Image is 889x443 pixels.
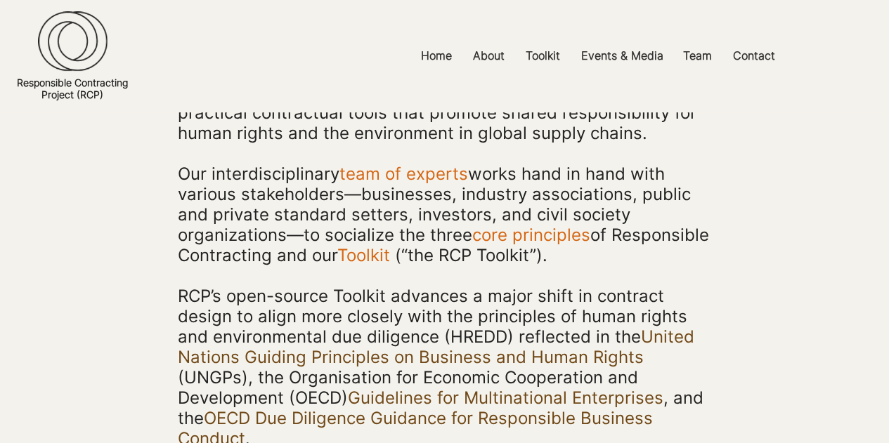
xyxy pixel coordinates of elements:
p: Contact [726,40,782,72]
a: Contact [722,40,786,72]
a: United Nations Guiding Principles on Business and Human Rights [178,326,694,367]
a: Events & Media [571,40,673,72]
a: Team [673,40,722,72]
span: Our interdisciplinary works hand in hand with various stakeholders—businesses, industry associati... [178,164,709,265]
a: core principles [472,225,590,245]
a: Responsible ContractingProject (RCP) [17,77,128,100]
a: Home [410,40,462,72]
a: About [462,40,515,72]
p: Events & Media [574,40,670,72]
nav: Site [306,40,889,72]
a: team of experts [339,164,468,184]
a: Toolkit [515,40,571,72]
p: About [466,40,512,72]
a: Toolkit [337,245,390,265]
p: Home [414,40,459,72]
a: Guidelines for Multinational Enterprises [348,388,663,408]
span: (“the RCP Toolkit”). [390,245,547,265]
p: Toolkit [519,40,567,72]
span: (UNGPs) [178,367,248,388]
p: Team [676,40,719,72]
